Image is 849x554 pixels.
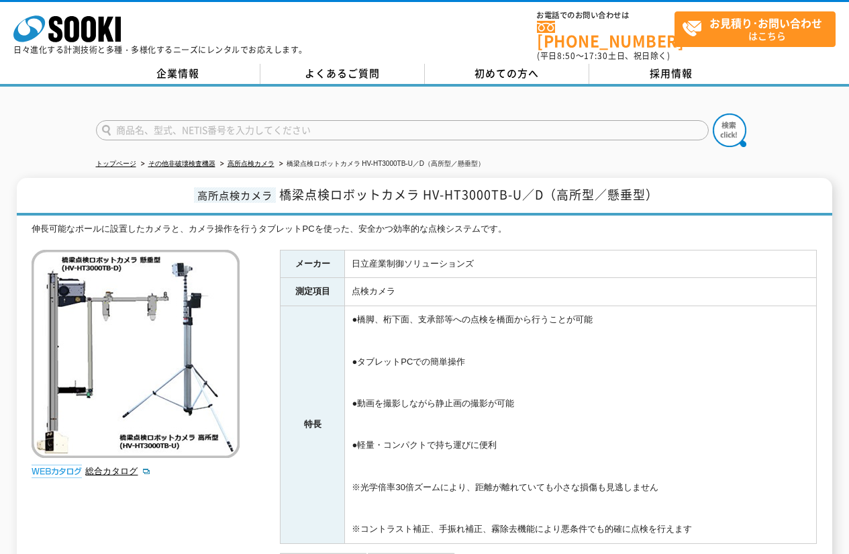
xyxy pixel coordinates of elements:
[96,120,709,140] input: 商品名、型式、NETIS番号を入力してください
[32,222,817,236] div: 伸長可能なポールに設置したカメラと、カメラ操作を行うタブレットPCを使った、安全かつ効率的な点検システムです。
[475,66,539,81] span: 初めての方へ
[589,64,754,84] a: 採用情報
[537,21,675,48] a: [PHONE_NUMBER]
[537,50,670,62] span: (平日 ～ 土日、祝日除く)
[32,250,240,458] img: 橋梁点検ロボットカメラ HV-HT3000TB-U／D（高所型／懸垂型）
[228,160,274,167] a: 高所点検カメラ
[345,250,817,278] td: 日立産業制御ソリューションズ
[281,306,345,544] th: 特長
[85,466,151,476] a: 総合カタログ
[277,157,485,171] li: 橋梁点検ロボットカメラ HV-HT3000TB-U／D（高所型／懸垂型）
[96,160,136,167] a: トップページ
[32,465,82,478] img: webカタログ
[13,46,307,54] p: 日々進化する計測技術と多種・多様化するニーズにレンタルでお応えします。
[281,250,345,278] th: メーカー
[345,306,817,544] td: ●橋脚、桁下面、支承部等への点検を橋面から行うことが可能 ●タブレットPCでの簡単操作 ●動画を撮影しながら静止画の撮影が可能 ●軽量・コンパクトで持ち運びに便利 ※光学倍率30倍ズームにより、...
[675,11,836,47] a: お見積り･お問い合わせはこちら
[557,50,576,62] span: 8:50
[537,11,675,19] span: お電話でのお問い合わせは
[709,15,822,31] strong: お見積り･お問い合わせ
[194,187,276,203] span: 高所点検カメラ
[584,50,608,62] span: 17:30
[281,278,345,306] th: 測定項目
[425,64,589,84] a: 初めての方へ
[96,64,260,84] a: 企業情報
[682,12,835,46] span: はこちら
[713,113,746,147] img: btn_search.png
[260,64,425,84] a: よくあるご質問
[279,185,658,203] span: 橋梁点検ロボットカメラ HV-HT3000TB-U／D（高所型／懸垂型）
[345,278,817,306] td: 点検カメラ
[148,160,215,167] a: その他非破壊検査機器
